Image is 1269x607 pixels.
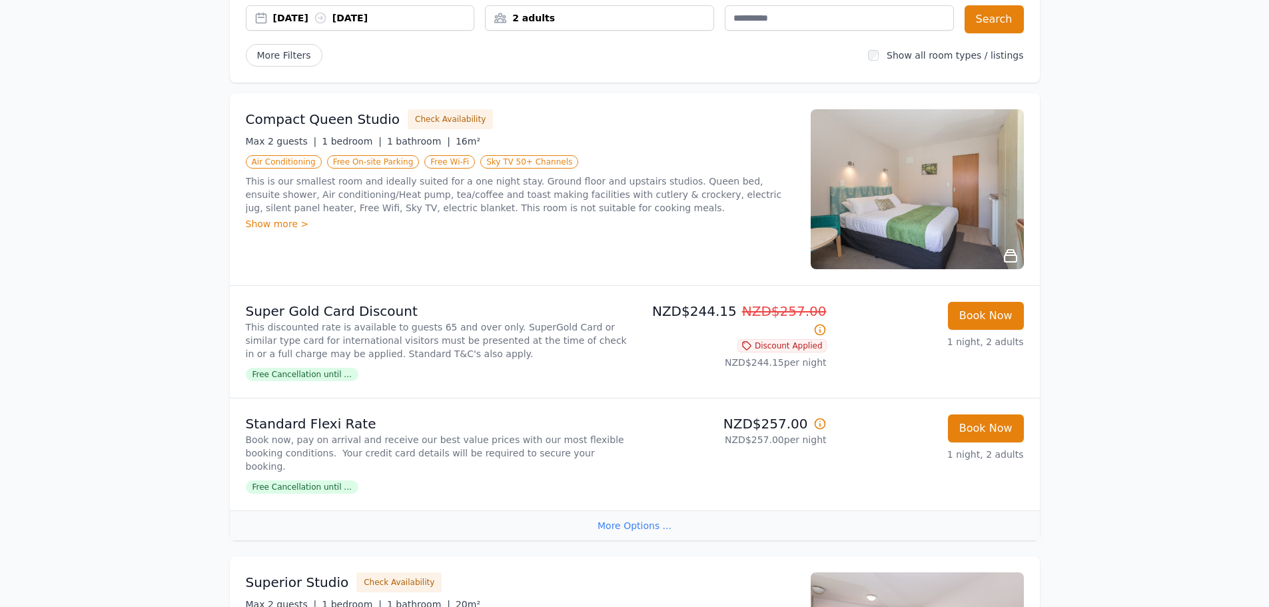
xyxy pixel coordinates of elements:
[640,433,827,446] p: NZD$257.00 per night
[246,433,630,473] p: Book now, pay on arrival and receive our best value prices with our most flexible booking conditi...
[737,339,827,352] span: Discount Applied
[246,414,630,433] p: Standard Flexi Rate
[387,136,450,147] span: 1 bathroom |
[948,302,1024,330] button: Book Now
[246,302,630,320] p: Super Gold Card Discount
[456,136,480,147] span: 16m²
[837,448,1024,461] p: 1 night, 2 adults
[246,573,349,592] h3: Superior Studio
[246,217,795,231] div: Show more >
[948,414,1024,442] button: Book Now
[640,414,827,433] p: NZD$257.00
[246,44,322,67] span: More Filters
[424,155,475,169] span: Free Wi-Fi
[246,480,358,494] span: Free Cancellation until ...
[230,510,1040,540] div: More Options ...
[246,110,400,129] h3: Compact Queen Studio
[327,155,420,169] span: Free On-site Parking
[837,335,1024,348] p: 1 night, 2 adults
[246,136,317,147] span: Max 2 guests |
[965,5,1024,33] button: Search
[480,155,578,169] span: Sky TV 50+ Channels
[640,356,827,369] p: NZD$244.15 per night
[246,155,322,169] span: Air Conditioning
[246,175,795,215] p: This is our smallest room and ideally suited for a one night stay. Ground floor and upstairs stud...
[246,368,358,381] span: Free Cancellation until ...
[322,136,382,147] span: 1 bedroom |
[356,572,442,592] button: Check Availability
[742,303,827,319] span: NZD$257.00
[408,109,493,129] button: Check Availability
[640,302,827,339] p: NZD$244.15
[273,11,474,25] div: [DATE] [DATE]
[887,50,1023,61] label: Show all room types / listings
[246,320,630,360] p: This discounted rate is available to guests 65 and over only. SuperGold Card or similar type card...
[486,11,713,25] div: 2 adults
